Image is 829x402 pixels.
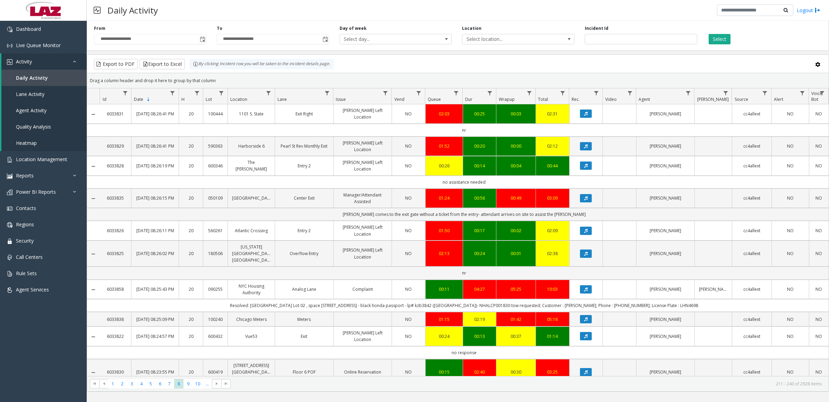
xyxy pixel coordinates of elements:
[396,369,421,375] a: NO
[736,227,767,234] a: cc4allext
[137,379,146,388] span: Page 4
[100,299,829,312] td: Resolved: [GEOGRAPHIC_DATA] Lot 02 , space [STREET_ADDRESS] - black honda passport - lp# kzb3842 ...
[813,163,824,169] a: NO
[405,251,412,256] span: NO
[501,286,531,292] div: 05:25
[641,111,690,117] a: [PERSON_NAME]
[136,286,174,292] a: [DATE] 08:25:43 PM
[279,316,329,323] a: Meters
[279,227,329,234] a: Entry 2
[641,163,690,169] a: [PERSON_NAME]
[340,25,367,32] label: Day of week
[90,379,99,389] span: Go to the first page
[279,111,329,117] a: Exit Right
[467,163,492,169] a: 00:14
[16,140,37,146] span: Heatmap
[7,157,12,163] img: 'icon'
[232,283,271,296] a: NYC Housing Authority
[467,195,492,201] a: 00:56
[87,251,100,257] a: Collapse Details
[776,111,805,117] a: NO
[813,333,824,340] a: NO
[16,172,34,179] span: Reports
[16,189,56,195] span: Power BI Reports
[396,163,421,169] a: NO
[183,227,199,234] a: 20
[501,369,531,375] a: 00:30
[760,88,770,98] a: Source Filter Menu
[232,111,271,117] a: 1101 S. State
[501,163,531,169] a: 00:04
[467,369,492,375] div: 02:40
[641,286,690,292] a: [PERSON_NAME]
[16,75,48,81] span: Daily Activity
[430,286,459,292] div: 00:11
[585,25,608,32] label: Incident Id
[232,244,271,264] a: [US_STATE] [GEOGRAPHIC_DATA]-[GEOGRAPHIC_DATA]
[207,250,223,257] a: 180506
[168,88,177,98] a: Date Filter Menu
[1,102,87,119] a: Agent Activity
[736,143,767,149] a: cc4allext
[405,111,412,117] span: NO
[776,333,805,340] a: NO
[430,250,459,257] div: 02:13
[430,316,459,323] div: 01:15
[540,143,565,149] a: 02:12
[7,173,12,179] img: 'icon'
[736,111,767,117] a: cc4allext
[641,143,690,149] a: [PERSON_NAME]
[104,143,127,149] a: 6033829
[118,379,127,388] span: Page 2
[813,250,824,257] a: NO
[462,34,552,44] span: Select location...
[16,237,34,244] span: Security
[104,369,127,375] a: 6033830
[183,369,199,375] a: 20
[396,195,421,201] a: NO
[776,250,805,257] a: NO
[540,111,565,117] a: 02:31
[540,333,565,340] a: 01:14
[540,286,565,292] a: 10:03
[797,7,820,14] a: Logout
[207,163,223,169] a: 600346
[540,227,565,234] a: 02:09
[16,91,44,97] span: Lane Activity
[183,316,199,323] a: 20
[1,86,87,102] a: Lane Activity
[405,316,412,322] span: NO
[721,88,730,98] a: Parker Filter Menu
[813,369,824,375] a: NO
[136,163,174,169] a: [DATE] 08:26:19 PM
[405,333,412,339] span: NO
[430,227,459,234] a: 01:50
[16,270,37,277] span: Rule Sets
[7,206,12,211] img: 'icon'
[776,143,805,149] a: NO
[321,34,329,44] span: Toggle popup
[430,369,459,375] div: 00:15
[641,333,690,340] a: [PERSON_NAME]
[16,26,41,32] span: Dashboard
[641,316,690,323] a: [PERSON_NAME]
[338,369,387,375] a: Online Reservation
[1,70,87,86] a: Daily Activity
[1,53,87,70] a: Activity
[405,228,412,234] span: NO
[430,143,459,149] a: 01:52
[16,42,61,49] span: Live Queue Monitor
[183,163,199,169] a: 20
[540,369,565,375] a: 03:25
[338,140,387,153] a: [PERSON_NAME] Left Location
[108,379,118,388] span: Page 1
[183,111,199,117] a: 20
[467,250,492,257] a: 00:24
[16,107,46,114] span: Agent Activity
[104,316,127,323] a: 6033838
